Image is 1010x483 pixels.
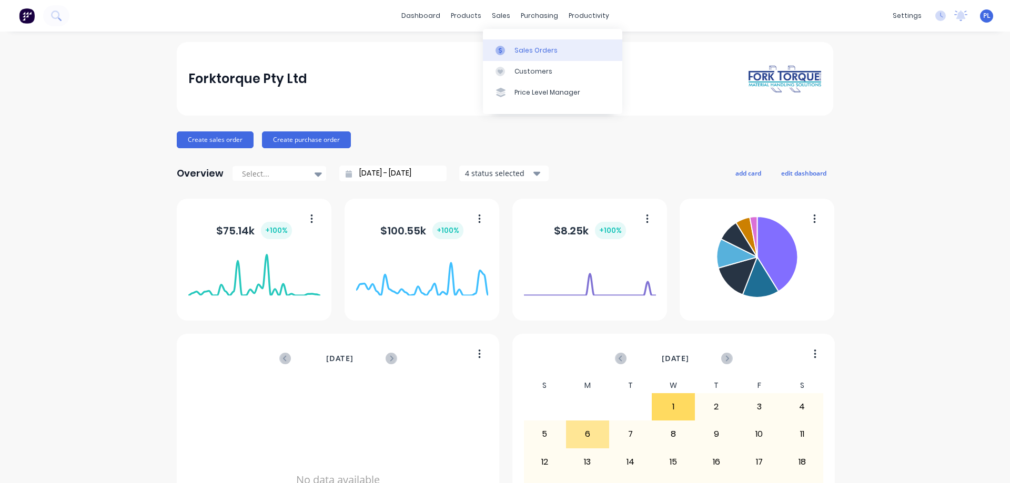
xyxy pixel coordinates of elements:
[609,378,652,393] div: T
[216,222,292,239] div: $ 75.14k
[781,378,824,393] div: S
[652,449,694,475] div: 15
[983,11,991,20] span: PL
[738,378,781,393] div: F
[566,378,609,393] div: M
[483,61,622,82] a: Customers
[567,421,609,447] div: 6
[483,39,622,60] a: Sales Orders
[781,394,823,420] div: 4
[514,46,558,55] div: Sales Orders
[595,222,626,239] div: + 100 %
[738,421,780,447] div: 10
[326,353,353,364] span: [DATE]
[514,67,552,76] div: Customers
[567,449,609,475] div: 13
[465,168,531,179] div: 4 status selected
[177,131,254,148] button: Create sales order
[516,8,563,24] div: purchasing
[523,378,567,393] div: S
[261,222,292,239] div: + 100 %
[524,421,566,447] div: 5
[432,222,463,239] div: + 100 %
[652,394,694,420] div: 1
[483,82,622,103] a: Price Level Manager
[662,353,689,364] span: [DATE]
[887,8,927,24] div: settings
[177,163,224,184] div: Overview
[446,8,487,24] div: products
[459,166,549,181] button: 4 status selected
[610,421,652,447] div: 7
[396,8,446,24] a: dashboard
[563,8,614,24] div: productivity
[781,449,823,475] div: 18
[695,449,738,475] div: 16
[729,166,768,180] button: add card
[262,131,351,148] button: Create purchase order
[695,394,738,420] div: 2
[652,421,694,447] div: 8
[188,68,307,89] div: Forktorque Pty Ltd
[380,222,463,239] div: $ 100.55k
[781,421,823,447] div: 11
[738,449,780,475] div: 17
[524,449,566,475] div: 12
[652,378,695,393] div: W
[487,8,516,24] div: sales
[610,449,652,475] div: 14
[695,421,738,447] div: 9
[514,88,580,97] div: Price Level Manager
[748,65,822,94] img: Forktorque Pty Ltd
[554,222,626,239] div: $ 8.25k
[19,8,35,24] img: Factory
[738,394,780,420] div: 3
[774,166,833,180] button: edit dashboard
[695,378,738,393] div: T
